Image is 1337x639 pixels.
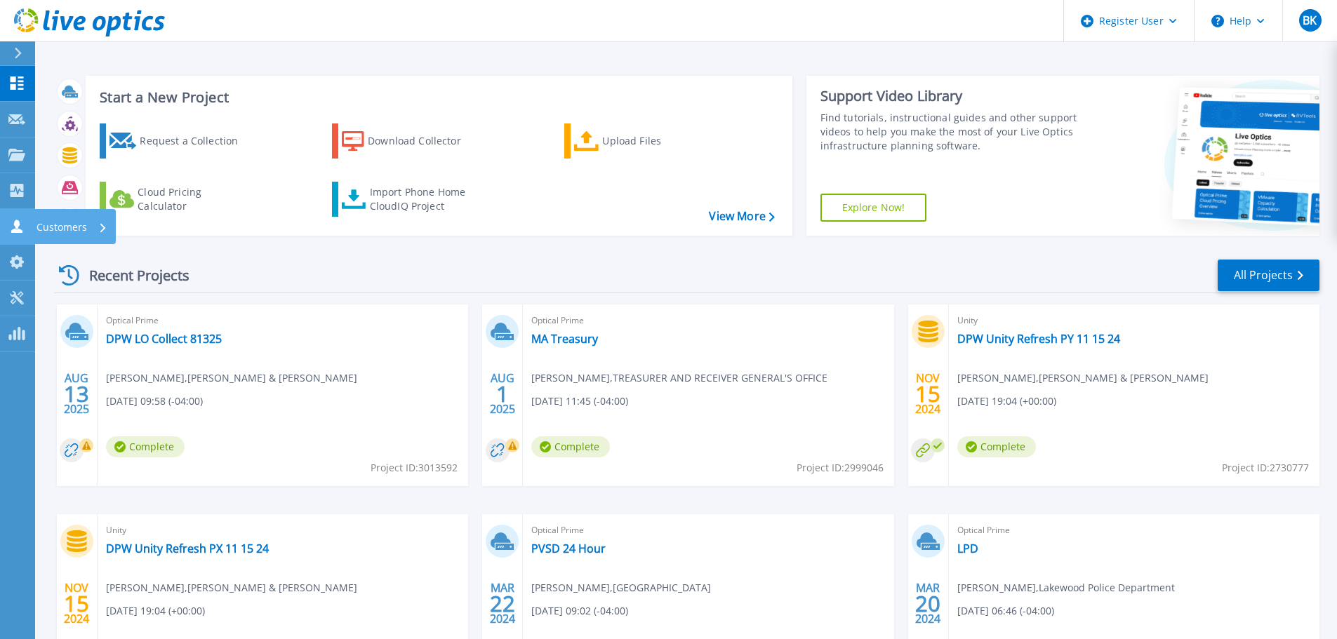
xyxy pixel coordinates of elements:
span: 15 [915,388,940,400]
span: 1 [496,388,509,400]
a: Explore Now! [820,194,927,222]
span: [DATE] 09:02 (-04:00) [531,603,628,619]
div: MAR 2024 [489,578,516,629]
div: Download Collector [368,127,480,155]
span: Project ID: 2999046 [797,460,884,476]
div: NOV 2024 [914,368,941,419]
a: Cloud Pricing Calculator [100,182,256,217]
span: Optical Prime [531,523,885,538]
div: AUG 2025 [489,368,516,419]
span: Unity [106,523,460,538]
div: Recent Projects [54,258,208,292]
a: Upload Files [564,123,721,159]
span: Complete [531,436,610,457]
a: DPW LO Collect 81325 [106,332,222,346]
div: NOV 2024 [63,578,90,629]
div: Upload Files [602,127,714,155]
span: 15 [64,598,89,610]
span: Complete [957,436,1036,457]
p: Customers [36,209,87,245]
div: Find tutorials, instructional guides and other support videos to help you make the most of your L... [820,111,1082,153]
a: Download Collector [332,123,488,159]
a: MA Treasury [531,332,598,346]
span: [PERSON_NAME] , [GEOGRAPHIC_DATA] [531,580,711,596]
h3: Start a New Project [100,90,774,105]
a: DPW Unity Refresh PY 11 15 24 [957,332,1120,346]
a: PVSD 24 Hour [531,542,606,556]
span: Optical Prime [106,313,460,328]
span: Project ID: 2730777 [1222,460,1309,476]
a: LPD [957,542,978,556]
span: [PERSON_NAME] , TREASURER AND RECEIVER GENERAL'S OFFICE [531,370,827,386]
div: MAR 2024 [914,578,941,629]
a: DPW Unity Refresh PX 11 15 24 [106,542,269,556]
span: Optical Prime [531,313,885,328]
a: View More [709,210,774,223]
span: [PERSON_NAME] , Lakewood Police Department [957,580,1175,596]
span: 13 [64,388,89,400]
a: All Projects [1218,260,1319,291]
span: 20 [915,598,940,610]
span: [DATE] 19:04 (+00:00) [957,394,1056,409]
span: [DATE] 19:04 (+00:00) [106,603,205,619]
div: Import Phone Home CloudIQ Project [370,185,479,213]
span: [PERSON_NAME] , [PERSON_NAME] & [PERSON_NAME] [957,370,1209,386]
div: AUG 2025 [63,368,90,419]
span: Complete [106,436,185,457]
span: Project ID: 3013592 [371,460,458,476]
div: Support Video Library [820,87,1082,105]
span: [DATE] 09:58 (-04:00) [106,394,203,409]
span: Unity [957,313,1311,328]
span: BK [1303,15,1317,26]
span: [PERSON_NAME] , [PERSON_NAME] & [PERSON_NAME] [106,370,357,386]
span: Optical Prime [957,523,1311,538]
span: 22 [490,598,515,610]
span: [DATE] 06:46 (-04:00) [957,603,1054,619]
div: Cloud Pricing Calculator [138,185,250,213]
span: [PERSON_NAME] , [PERSON_NAME] & [PERSON_NAME] [106,580,357,596]
span: [DATE] 11:45 (-04:00) [531,394,628,409]
a: Request a Collection [100,123,256,159]
div: Request a Collection [140,127,252,155]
